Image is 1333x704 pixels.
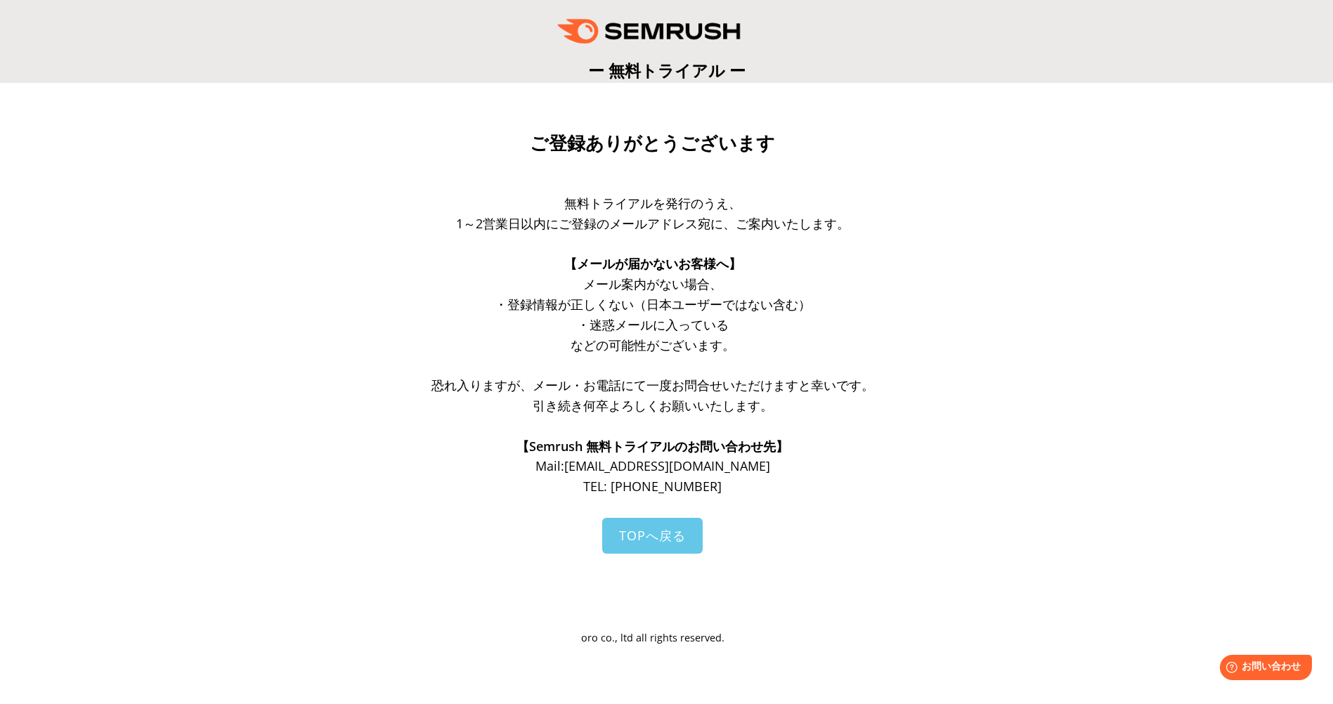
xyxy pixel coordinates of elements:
[456,215,850,232] span: 1～2営業日以内にご登録のメールアドレス宛に、ご案内いたします。
[571,337,735,353] span: などの可能性がございます。
[495,296,811,313] span: ・登録情報が正しくない（日本ユーザーではない含む）
[583,478,722,495] span: TEL: [PHONE_NUMBER]
[588,59,746,82] span: ー 無料トライアル ー
[533,397,773,414] span: 引き続き何卒よろしくお願いいたします。
[577,316,729,333] span: ・迷惑メールに入っている
[516,438,788,455] span: 【Semrush 無料トライアルのお問い合わせ先】
[581,631,724,644] span: oro co., ltd all rights reserved.
[583,275,722,292] span: メール案内がない場合、
[564,255,741,272] span: 【メールが届かないお客様へ】
[535,457,770,474] span: Mail: [EMAIL_ADDRESS][DOMAIN_NAME]
[602,518,703,554] a: TOPへ戻る
[1208,649,1318,689] iframe: Help widget launcher
[564,195,741,211] span: 無料トライアルを発行のうえ、
[619,527,686,544] span: TOPへ戻る
[530,133,775,154] span: ご登録ありがとうございます
[431,377,874,393] span: 恐れ入りますが、メール・お電話にて一度お問合せいただけますと幸いです。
